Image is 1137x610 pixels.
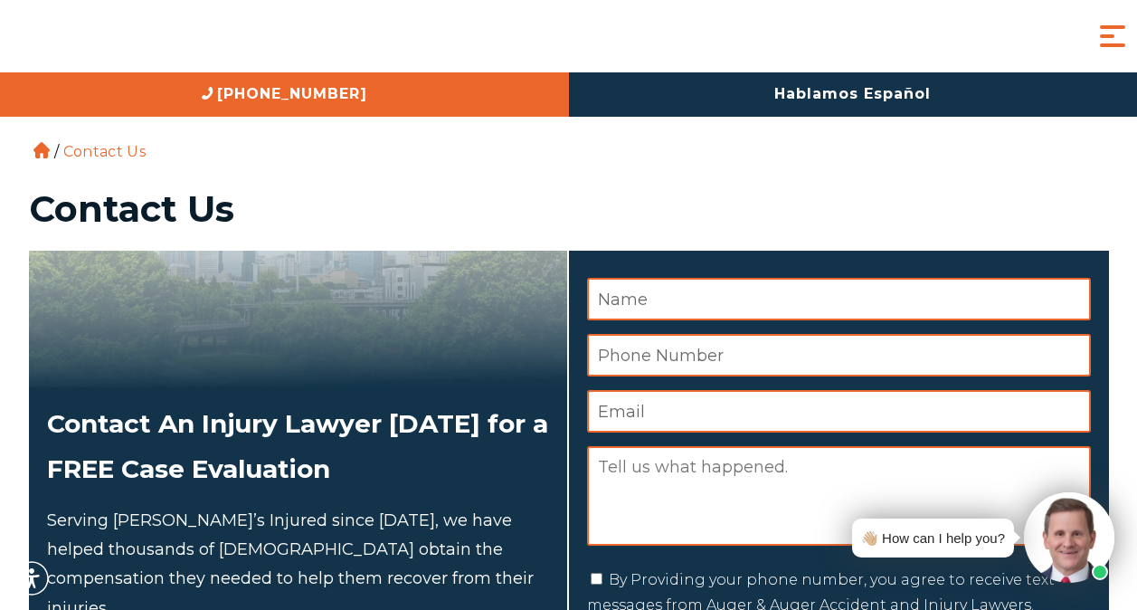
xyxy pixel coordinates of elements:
li: Contact Us [59,143,150,160]
a: Home [33,142,50,158]
img: Auger & Auger Accident and Injury Lawyers Logo [14,20,231,53]
img: Attorneys [29,251,567,387]
input: Email [587,390,1091,433]
input: Name [587,278,1091,320]
img: Intaker widget Avatar [1024,492,1114,583]
input: Phone Number [587,334,1091,376]
h2: Contact An Injury Lawyer [DATE] for a FREE Case Evaluation [47,401,549,492]
h1: Contact Us [29,191,1109,227]
button: Menu [1094,18,1131,54]
div: 👋🏼 How can I help you? [861,526,1005,550]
